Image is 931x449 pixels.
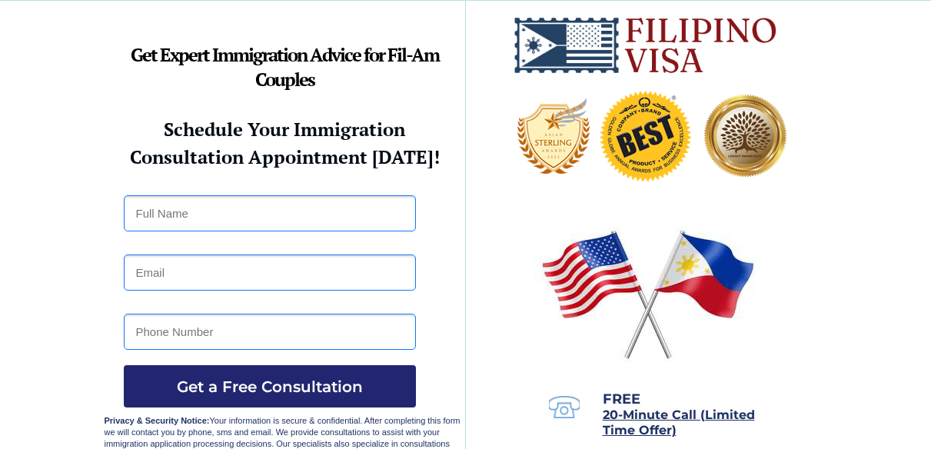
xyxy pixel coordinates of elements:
input: Email [124,254,416,291]
span: Get a Free Consultation [124,377,416,396]
span: 20-Minute Call (Limited Time Offer) [603,407,755,437]
strong: Privacy & Security Notice: [105,416,210,425]
input: Phone Number [124,314,416,350]
span: FREE [603,391,640,407]
strong: Schedule Your Immigration [164,117,405,141]
strong: Consultation Appointment [DATE]! [130,145,440,169]
strong: Get Expert Immigration Advice for Fil-Am Couples [131,42,439,91]
button: Get a Free Consultation [124,365,416,407]
input: Full Name [124,195,416,231]
a: 20-Minute Call (Limited Time Offer) [603,409,755,437]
